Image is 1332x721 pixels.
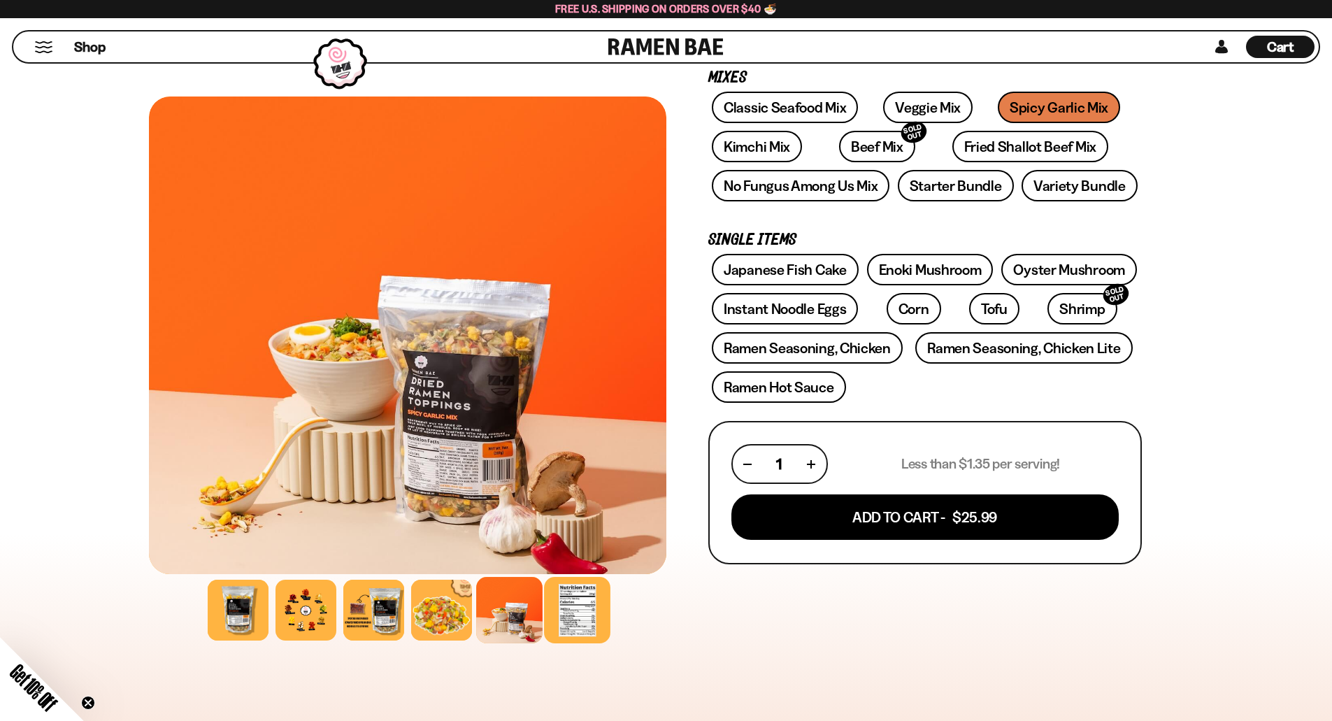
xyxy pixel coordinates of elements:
span: Get 10% Off [6,660,61,715]
button: Mobile Menu Trigger [34,41,53,53]
a: Variety Bundle [1022,170,1138,201]
a: Tofu [969,293,1019,324]
a: Ramen Hot Sauce [712,371,846,403]
span: 1 [776,455,782,473]
a: Shop [74,36,106,58]
div: SOLD OUT [1101,281,1131,308]
a: Cart [1246,31,1315,62]
a: Ramen Seasoning, Chicken [712,332,903,364]
a: Oyster Mushroom [1001,254,1137,285]
a: Kimchi Mix [712,131,802,162]
a: Starter Bundle [898,170,1014,201]
a: Veggie Mix [883,92,973,123]
div: SOLD OUT [898,119,929,146]
span: Shop [74,38,106,57]
a: No Fungus Among Us Mix [712,170,889,201]
p: Mixes [708,71,1142,85]
a: Fried Shallot Beef Mix [952,131,1108,162]
a: Corn [887,293,941,324]
button: Add To Cart - $25.99 [731,494,1119,540]
a: Enoki Mushroom [867,254,994,285]
a: ShrimpSOLD OUT [1047,293,1117,324]
p: Less than $1.35 per serving! [901,455,1060,473]
a: Japanese Fish Cake [712,254,859,285]
button: Close teaser [81,696,95,710]
a: Instant Noodle Eggs [712,293,858,324]
a: Beef MixSOLD OUT [839,131,915,162]
span: Cart [1267,38,1294,55]
span: Free U.S. Shipping on Orders over $40 🍜 [555,2,777,15]
p: Single Items [708,234,1142,247]
a: Classic Seafood Mix [712,92,858,123]
a: Ramen Seasoning, Chicken Lite [915,332,1132,364]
